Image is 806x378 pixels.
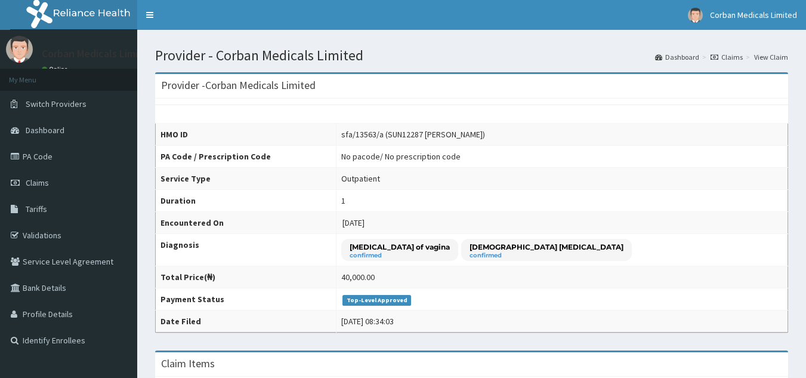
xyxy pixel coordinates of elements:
[341,315,394,327] div: [DATE] 08:34:03
[341,271,375,283] div: 40,000.00
[350,253,450,259] small: confirmed
[26,177,49,188] span: Claims
[26,99,87,109] span: Switch Providers
[155,48,788,63] h1: Provider - Corban Medicals Limited
[350,242,450,252] p: [MEDICAL_DATA] of vagina
[156,190,336,212] th: Duration
[341,150,461,162] div: No pacode / No prescription code
[26,125,64,136] span: Dashboard
[161,358,215,369] h3: Claim Items
[470,242,623,252] p: [DEMOGRAPHIC_DATA] [MEDICAL_DATA]
[342,217,365,228] span: [DATE]
[655,52,699,62] a: Dashboard
[341,195,345,207] div: 1
[710,10,797,20] span: Corban Medicals Limited
[156,168,336,190] th: Service Type
[156,288,336,311] th: Payment Status
[156,146,336,168] th: PA Code / Prescription Code
[342,295,411,306] span: Top-Level Approved
[26,204,47,214] span: Tariffs
[156,212,336,234] th: Encountered On
[341,128,485,140] div: sfa/13563/a (SUN12287 [PERSON_NAME])
[42,48,155,59] p: Corban Medicals Limited
[341,173,380,185] div: Outpatient
[161,80,316,91] h3: Provider - Corban Medicals Limited
[6,36,33,63] img: User Image
[156,124,336,146] th: HMO ID
[42,65,70,73] a: Online
[156,311,336,333] th: Date Filed
[688,8,703,23] img: User Image
[711,52,743,62] a: Claims
[156,266,336,288] th: Total Price(₦)
[156,234,336,266] th: Diagnosis
[470,253,623,259] small: confirmed
[754,52,788,62] a: View Claim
